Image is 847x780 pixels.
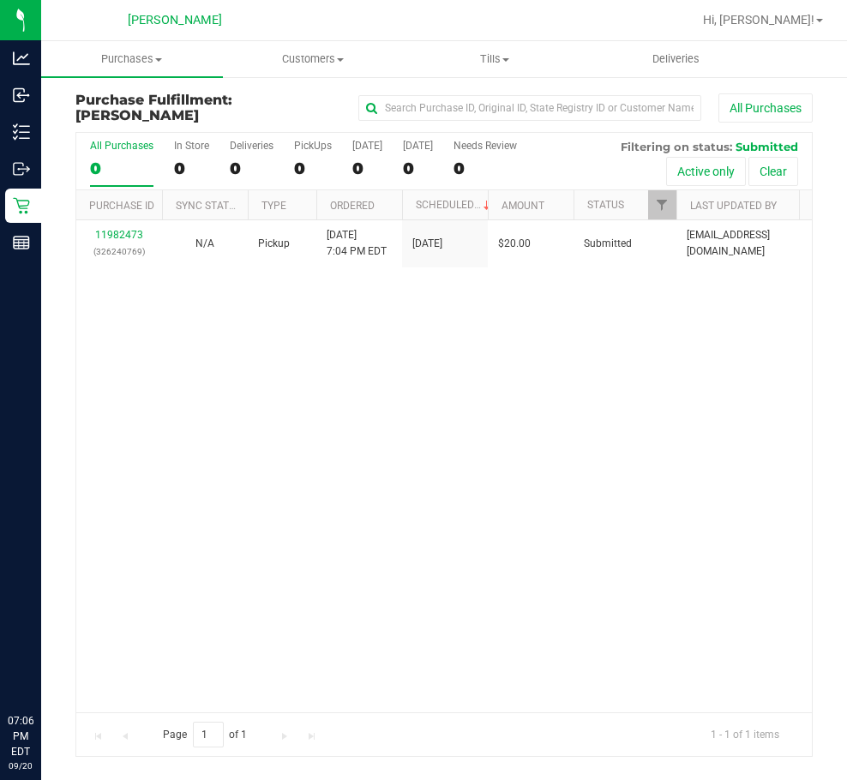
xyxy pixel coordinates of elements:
[294,140,332,152] div: PickUps
[586,41,767,77] a: Deliveries
[195,236,214,252] button: N/A
[223,41,405,77] a: Customers
[89,200,154,212] a: Purchase ID
[224,51,404,67] span: Customers
[403,140,433,152] div: [DATE]
[498,236,531,252] span: $20.00
[454,140,517,152] div: Needs Review
[584,236,632,252] span: Submitted
[8,759,33,772] p: 09/20
[17,643,69,694] iframe: Resource center
[75,107,199,123] span: [PERSON_NAME]
[648,190,676,219] a: Filter
[416,199,494,211] a: Scheduled
[629,51,723,67] span: Deliveries
[230,159,273,178] div: 0
[148,722,261,748] span: Page of 1
[327,227,387,260] span: [DATE] 7:04 PM EDT
[621,140,732,153] span: Filtering on status:
[405,51,585,67] span: Tills
[176,200,242,212] a: Sync Status
[13,160,30,177] inline-svg: Outbound
[90,159,153,178] div: 0
[174,159,209,178] div: 0
[41,41,223,77] a: Purchases
[587,199,624,211] a: Status
[13,234,30,251] inline-svg: Reports
[75,93,321,123] h3: Purchase Fulfillment:
[128,13,222,27] span: [PERSON_NAME]
[13,50,30,67] inline-svg: Analytics
[748,157,798,186] button: Clear
[718,93,813,123] button: All Purchases
[690,200,777,212] a: Last Updated By
[454,159,517,178] div: 0
[41,51,223,67] span: Purchases
[174,140,209,152] div: In Store
[412,236,442,252] span: [DATE]
[330,200,375,212] a: Ordered
[90,140,153,152] div: All Purchases
[666,157,746,186] button: Active only
[352,159,382,178] div: 0
[294,159,332,178] div: 0
[502,200,544,212] a: Amount
[404,41,586,77] a: Tills
[13,123,30,141] inline-svg: Inventory
[13,87,30,104] inline-svg: Inbound
[352,140,382,152] div: [DATE]
[13,197,30,214] inline-svg: Retail
[736,140,798,153] span: Submitted
[687,227,838,260] span: [EMAIL_ADDRESS][DOMAIN_NAME]
[258,236,290,252] span: Pickup
[230,140,273,152] div: Deliveries
[261,200,286,212] a: Type
[95,229,143,241] a: 11982473
[193,722,224,748] input: 1
[8,713,33,759] p: 07:06 PM EDT
[703,13,814,27] span: Hi, [PERSON_NAME]!
[358,95,701,121] input: Search Purchase ID, Original ID, State Registry ID or Customer Name...
[195,237,214,249] span: Not Applicable
[87,243,152,260] p: (326240769)
[697,722,793,747] span: 1 - 1 of 1 items
[403,159,433,178] div: 0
